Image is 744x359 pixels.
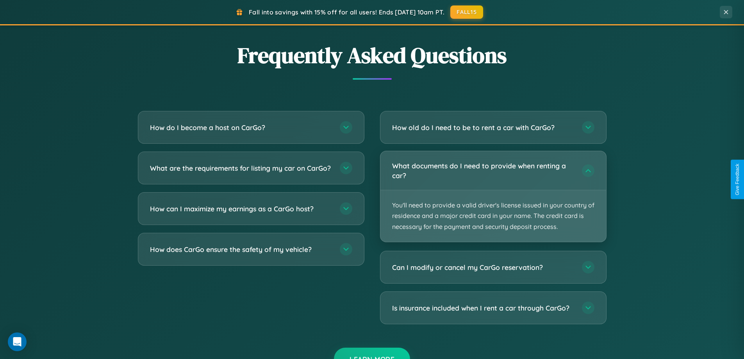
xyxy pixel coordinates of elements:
[735,164,740,195] div: Give Feedback
[392,161,574,180] h3: What documents do I need to provide when renting a car?
[392,263,574,272] h3: Can I modify or cancel my CarGo reservation?
[8,332,27,351] div: Open Intercom Messenger
[450,5,483,19] button: FALL15
[138,40,607,70] h2: Frequently Asked Questions
[150,245,332,254] h3: How does CarGo ensure the safety of my vehicle?
[392,123,574,132] h3: How old do I need to be to rent a car with CarGo?
[392,303,574,313] h3: Is insurance included when I rent a car through CarGo?
[150,123,332,132] h3: How do I become a host on CarGo?
[249,8,444,16] span: Fall into savings with 15% off for all users! Ends [DATE] 10am PT.
[380,190,606,242] p: You'll need to provide a valid driver's license issued in your country of residence and a major c...
[150,163,332,173] h3: What are the requirements for listing my car on CarGo?
[150,204,332,214] h3: How can I maximize my earnings as a CarGo host?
